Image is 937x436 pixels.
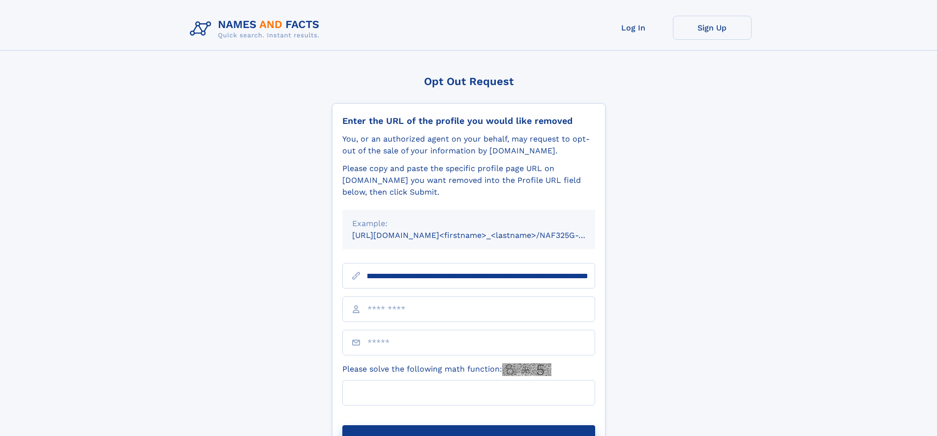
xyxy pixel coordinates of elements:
[342,363,551,376] label: Please solve the following math function:
[332,75,605,87] div: Opt Out Request
[342,116,595,126] div: Enter the URL of the profile you would like removed
[342,163,595,198] div: Please copy and paste the specific profile page URL on [DOMAIN_NAME] you want removed into the Pr...
[352,218,585,230] div: Example:
[352,231,614,240] small: [URL][DOMAIN_NAME]<firstname>_<lastname>/NAF325G-xxxxxxxx
[594,16,673,40] a: Log In
[673,16,752,40] a: Sign Up
[342,133,595,157] div: You, or an authorized agent on your behalf, may request to opt-out of the sale of your informatio...
[186,16,328,42] img: Logo Names and Facts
